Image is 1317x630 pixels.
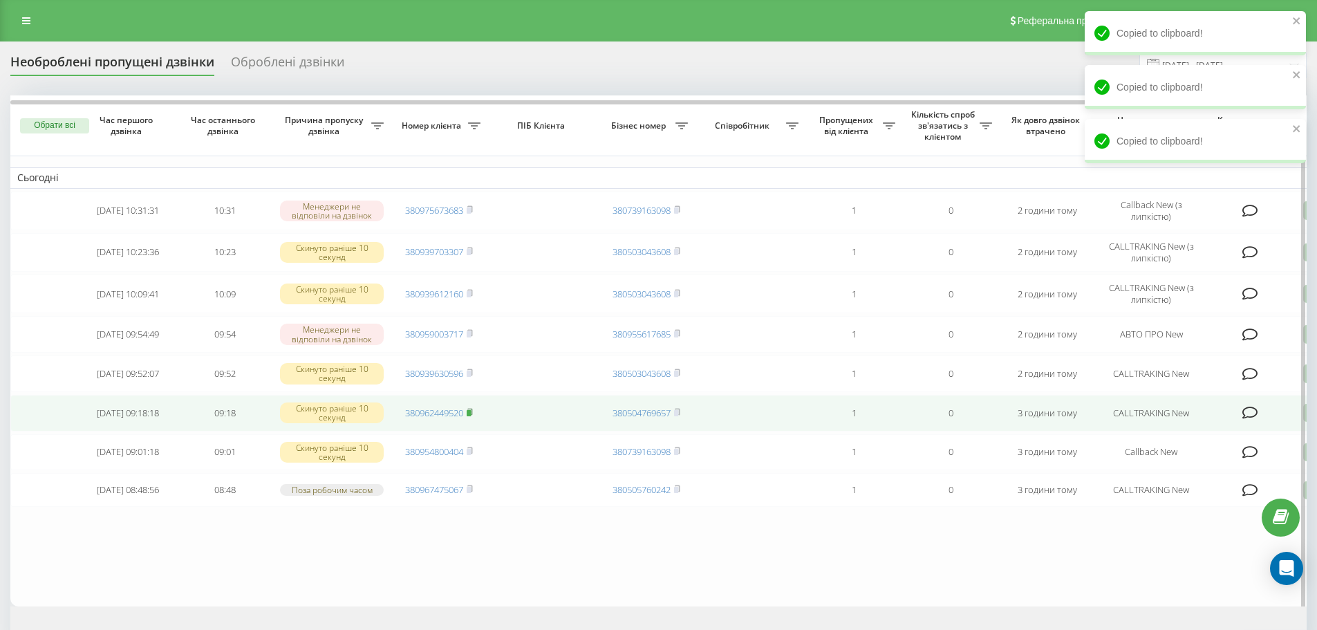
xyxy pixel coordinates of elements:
td: 09:54 [176,316,273,353]
td: 0 [902,275,999,313]
div: Скинуто раніше 10 секунд [280,242,384,263]
td: 2 години тому [999,192,1096,230]
div: Open Intercom Messenger [1270,552,1303,585]
td: 0 [902,395,999,432]
div: Скинуто раніше 10 секунд [280,363,384,384]
span: ПІБ Клієнта [499,120,586,131]
td: 1 [805,473,902,507]
span: Час першого дзвінка [91,115,165,136]
div: Скинуто раніше 10 секунд [280,402,384,423]
a: 380962449520 [405,407,463,419]
a: 380975673683 [405,204,463,216]
td: 08:48 [176,473,273,507]
span: Реферальна програма [1018,15,1119,26]
td: CALLTRAKING New (з липкістю) [1096,275,1206,313]
td: Callback New (з липкістю) [1096,192,1206,230]
a: 380503043608 [613,367,671,380]
td: CALLTRAKING New [1096,473,1206,507]
span: Співробітник [702,120,786,131]
td: АВТО ПРО New [1096,316,1206,353]
div: Оброблені дзвінки [231,55,344,76]
div: Copied to clipboard! [1085,119,1306,163]
td: 2 години тому [999,316,1096,353]
a: 380939703307 [405,245,463,258]
td: CALLTRAKING New (з липкістю) [1096,233,1206,272]
td: 0 [902,192,999,230]
td: 0 [902,316,999,353]
td: 2 години тому [999,275,1096,313]
td: 0 [902,473,999,507]
td: 09:52 [176,355,273,392]
a: 380503043608 [613,288,671,300]
td: [DATE] 10:31:31 [80,192,176,230]
td: 1 [805,316,902,353]
td: [DATE] 08:48:56 [80,473,176,507]
td: Callback New [1096,434,1206,471]
div: Скинуто раніше 10 секунд [280,442,384,463]
td: 0 [902,233,999,272]
td: 1 [805,434,902,471]
td: 10:09 [176,275,273,313]
span: Час останнього дзвінка [187,115,262,136]
div: Необроблені пропущені дзвінки [10,55,214,76]
td: 10:23 [176,233,273,272]
td: [DATE] 10:23:36 [80,233,176,272]
td: 1 [805,233,902,272]
a: 380505760242 [613,483,671,496]
a: 380939612160 [405,288,463,300]
td: 2 години тому [999,233,1096,272]
span: Номер клієнта [398,120,468,131]
span: Причина пропуску дзвінка [280,115,371,136]
td: 0 [902,355,999,392]
a: 380503043608 [613,245,671,258]
td: [DATE] 09:18:18 [80,395,176,432]
div: Скинуто раніше 10 секунд [280,284,384,304]
span: Як довго дзвінок втрачено [1010,115,1085,136]
span: Бізнес номер [605,120,675,131]
a: 380504769657 [613,407,671,419]
td: [DATE] 09:01:18 [80,434,176,471]
td: 3 години тому [999,434,1096,471]
button: close [1292,123,1302,136]
div: Поза робочим часом [280,484,384,496]
div: Copied to clipboard! [1085,11,1306,55]
span: Пропущених від клієнта [812,115,883,136]
td: 0 [902,434,999,471]
div: Менеджери не відповіли на дзвінок [280,201,384,221]
a: 380739163098 [613,445,671,458]
td: [DATE] 09:52:07 [80,355,176,392]
div: Менеджери не відповіли на дзвінок [280,324,384,344]
td: 1 [805,192,902,230]
td: 3 години тому [999,395,1096,432]
td: 10:31 [176,192,273,230]
span: Кількість спроб зв'язатись з клієнтом [909,109,980,142]
a: 380967475067 [405,483,463,496]
a: 380739163098 [613,204,671,216]
td: CALLTRAKING New [1096,355,1206,392]
a: 380939630596 [405,367,463,380]
button: close [1292,69,1302,82]
div: Copied to clipboard! [1085,65,1306,109]
td: 09:18 [176,395,273,432]
td: CALLTRAKING New [1096,395,1206,432]
button: Обрати всі [20,118,89,133]
td: 1 [805,355,902,392]
td: [DATE] 09:54:49 [80,316,176,353]
td: [DATE] 10:09:41 [80,275,176,313]
td: 1 [805,275,902,313]
td: 09:01 [176,434,273,471]
a: 380954800404 [405,445,463,458]
a: 380959003717 [405,328,463,340]
button: close [1292,15,1302,28]
td: 2 години тому [999,355,1096,392]
td: 3 години тому [999,473,1096,507]
a: 380955617685 [613,328,671,340]
td: 1 [805,395,902,432]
